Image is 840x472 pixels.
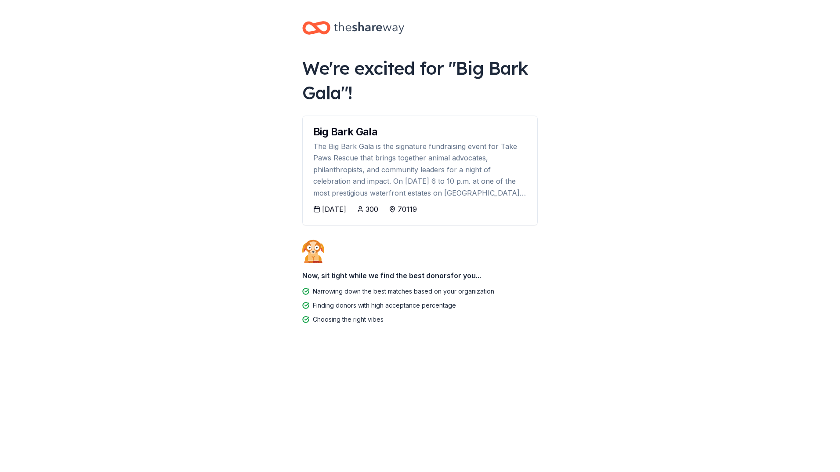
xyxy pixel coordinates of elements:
[366,204,378,214] div: 300
[302,240,324,263] img: Dog waiting patiently
[313,286,494,297] div: Narrowing down the best matches based on your organization
[313,300,456,311] div: Finding donors with high acceptance percentage
[302,56,538,105] div: We're excited for " Big Bark Gala "!
[398,204,417,214] div: 70119
[313,127,527,137] div: Big Bark Gala
[302,267,538,284] div: Now, sit tight while we find the best donors for you...
[322,204,346,214] div: [DATE]
[313,314,384,325] div: Choosing the right vibes
[313,141,527,199] div: The Big Bark Gala is the signature fundraising event for Take Paws Rescue that brings together an...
